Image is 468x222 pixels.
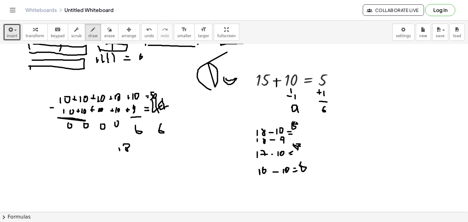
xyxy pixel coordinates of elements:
[201,26,207,33] i: format_size
[162,26,168,33] i: redo
[3,24,21,41] button: insert
[145,34,154,38] span: undo
[396,34,411,38] span: settings
[419,34,427,38] span: new
[7,34,17,38] span: insert
[146,26,152,33] i: undo
[161,34,169,38] span: redo
[55,26,61,33] i: keyboard
[174,24,195,41] button: format_sizesmaller
[68,24,85,41] button: scrub
[157,24,173,41] button: redoredo
[122,34,136,38] span: arrange
[214,24,239,41] button: fullscreen
[101,24,118,41] button: erase
[71,34,82,38] span: scrub
[368,7,419,13] span: Collaborate Live
[104,34,115,38] span: erase
[436,34,445,38] span: save
[363,4,424,16] button: Collaborate Live
[198,34,209,38] span: larger
[88,34,98,38] span: draw
[416,24,431,41] button: new
[195,24,213,41] button: format_sizelarger
[85,24,101,41] button: draw
[47,24,68,41] button: keyboardkeypad
[141,24,158,41] button: undoundo
[26,34,44,38] span: transform
[25,7,57,13] a: Whiteboards
[450,24,465,41] button: load
[432,24,448,41] button: save
[118,24,140,41] button: arrange
[181,26,187,33] i: format_size
[8,5,18,15] button: Toggle navigation
[177,34,191,38] span: smaller
[22,24,48,41] button: transform
[51,34,65,38] span: keypad
[425,4,455,16] button: Log in
[453,34,461,38] span: load
[393,24,415,41] button: settings
[217,34,236,38] span: fullscreen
